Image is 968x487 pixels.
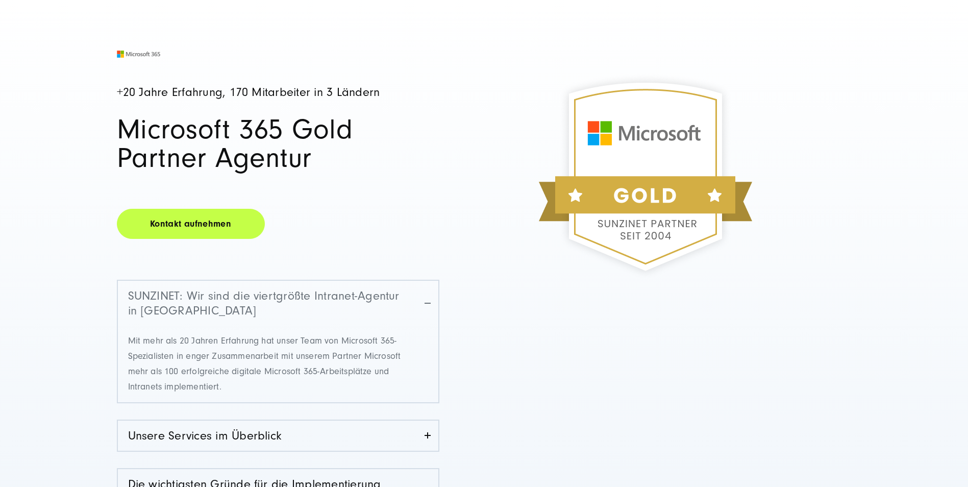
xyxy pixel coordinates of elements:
img: Microsoft 365 Logo - Digitalagentur SUNZINET [117,51,160,58]
h4: +20 Jahre Erfahrung, 170 Mitarbeiter in 3 Ländern [117,86,439,99]
a: Unsere Services im Überblick [118,421,438,451]
a: Kontakt aufnehmen [117,209,265,239]
h1: Microsoft 365 Gold Partner Agentur [117,115,439,173]
p: Mit mehr als 20 Jahren Erfahrung hat unser Team von Microsoft 365-Spezialisten in enger Zusammena... [128,333,405,395]
img: SUNZINET Gold Partner Microsoft, internationaler Hard- und Softwareentwickler und Technologieunte... [508,39,783,314]
a: SUNZINET: Wir sind die viertgrößte Intranet-Agentur in [GEOGRAPHIC_DATA] [118,281,438,326]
